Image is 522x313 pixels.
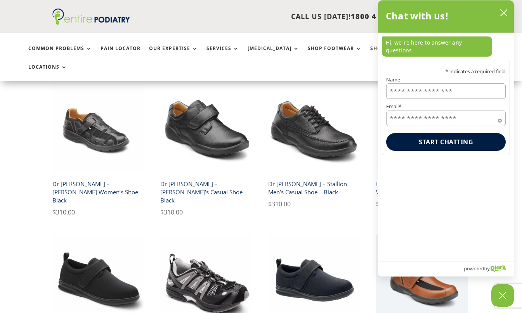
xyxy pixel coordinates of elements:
[464,264,484,273] span: powered
[28,46,92,62] a: Common Problems
[52,81,144,173] img: Dr Comfort Betty Women's Shoe Black
[268,81,360,173] img: Dr Comfort Stallion Mens Casual Shoe Black
[386,133,506,151] button: Start chatting
[248,46,299,62] a: [MEDICAL_DATA]
[386,8,449,24] h2: Chat with us!
[351,12,406,21] span: 1800 4 ENTIRE
[370,46,424,62] a: Shop Foot Care
[268,200,272,208] span: $
[160,208,164,216] span: $
[376,200,399,208] bdi: 310.00
[484,264,490,273] span: by
[376,81,468,209] a: Dr Comfort Victory Women's Athletic Shoe White VelcroDr [PERSON_NAME] – Victory Women’s shoe – Wh...
[52,19,130,26] a: Entire Podiatry
[378,33,514,60] div: chat
[498,7,510,19] button: close chatbox
[160,81,252,217] a: dr comfort william mens casual diabetic shoe blackDr [PERSON_NAME] – [PERSON_NAME]’s Casual Shoe ...
[28,64,67,81] a: Locations
[376,177,468,199] h2: Dr [PERSON_NAME] – Victory Women’s shoe – White
[52,208,56,216] span: $
[160,81,252,173] img: dr comfort william mens casual diabetic shoe black
[268,200,291,208] bdi: 310.00
[52,208,75,216] bdi: 310.00
[386,83,506,99] input: Name
[498,117,502,121] span: Required field
[386,111,506,126] input: Email
[376,81,468,173] img: Dr Comfort Victory Women's Athletic Shoe White Velcro
[206,46,239,62] a: Services
[382,36,492,57] p: Hi, we're here to answer any questions
[52,81,144,217] a: Dr Comfort Betty Women's Shoe BlackDr [PERSON_NAME] – [PERSON_NAME] Women’s Shoe – Black $310.00
[464,262,514,276] a: Powered by Olark
[160,208,183,216] bdi: 310.00
[147,12,406,22] p: CALL US [DATE]!
[386,77,506,82] label: Name
[386,104,506,109] label: Email*
[376,200,380,208] span: $
[52,177,144,207] h2: Dr [PERSON_NAME] – [PERSON_NAME] Women’s Shoe – Black
[268,177,360,199] h2: Dr [PERSON_NAME] – Stallion Men’s Casual Shoe – Black
[386,69,506,74] p: * indicates a required field
[52,9,130,25] img: logo (1)
[101,46,140,62] a: Pain Locator
[149,46,198,62] a: Our Expertise
[308,46,362,62] a: Shop Footwear
[491,284,514,307] button: Close Chatbox
[160,177,252,207] h2: Dr [PERSON_NAME] – [PERSON_NAME]’s Casual Shoe – Black
[268,81,360,209] a: Dr Comfort Stallion Mens Casual Shoe BlackDr [PERSON_NAME] – Stallion Men’s Casual Shoe – Black $...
